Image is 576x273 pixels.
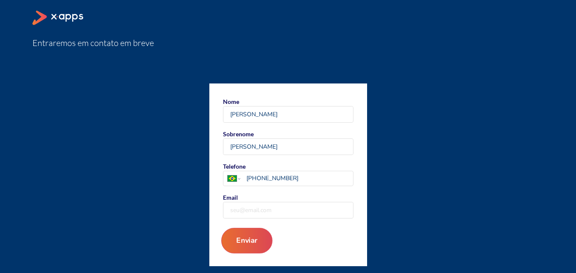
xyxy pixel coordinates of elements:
[223,97,353,123] label: Nome
[223,162,353,186] label: Telefone
[221,228,272,253] button: Enviar
[223,139,353,155] input: Sobrenome
[246,174,353,183] input: TelefonePhone number country
[223,129,353,155] label: Sobrenome
[223,193,353,218] label: Email
[223,202,353,218] input: Email
[223,106,353,122] input: Nome
[32,37,154,48] span: Entraremos em contato em breve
